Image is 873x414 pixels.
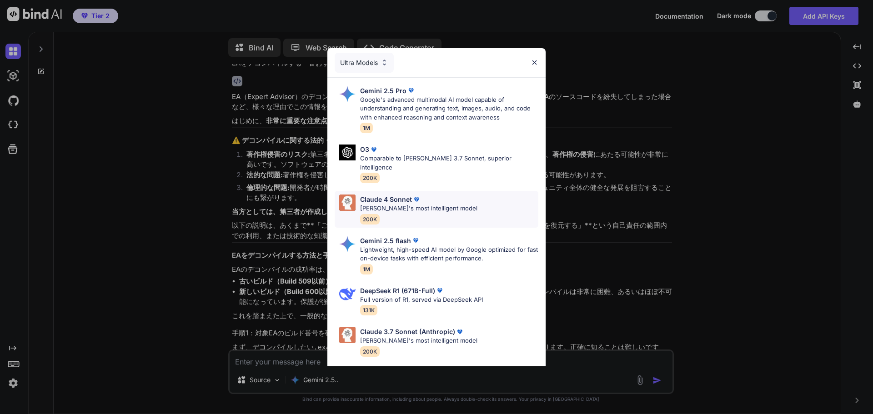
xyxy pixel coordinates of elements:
[406,86,416,95] img: premium
[531,59,538,66] img: close
[360,327,455,336] p: Claude 3.7 Sonnet (Anthropic)
[360,123,373,133] span: 1M
[335,53,394,73] div: Ultra Models
[435,286,444,295] img: premium
[360,145,369,154] p: O3
[339,327,356,343] img: Pick Models
[412,195,421,204] img: premium
[455,327,464,336] img: premium
[339,86,356,102] img: Pick Models
[339,236,356,252] img: Pick Models
[360,195,412,204] p: Claude 4 Sonnet
[360,336,477,345] p: [PERSON_NAME]'s most intelligent model
[339,286,356,302] img: Pick Models
[360,154,538,172] p: Comparable to [PERSON_NAME] 3.7 Sonnet, superior intelligence
[360,346,380,357] span: 200K
[369,145,378,154] img: premium
[360,286,435,295] p: DeepSeek R1 (671B-Full)
[360,173,380,183] span: 200K
[360,95,538,122] p: Google's advanced multimodal AI model capable of understanding and generating text, images, audio...
[360,236,411,245] p: Gemini 2.5 flash
[339,195,356,211] img: Pick Models
[360,305,377,315] span: 131K
[360,245,538,263] p: Lightweight, high-speed AI model by Google optimized for fast on-device tasks with efficient perf...
[339,145,356,160] img: Pick Models
[360,295,483,304] p: Full version of R1, served via DeepSeek API
[360,86,406,95] p: Gemini 2.5 Pro
[360,214,380,224] span: 200K
[411,236,420,245] img: premium
[360,264,373,274] span: 1M
[381,59,388,66] img: Pick Models
[360,204,477,213] p: [PERSON_NAME]'s most intelligent model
